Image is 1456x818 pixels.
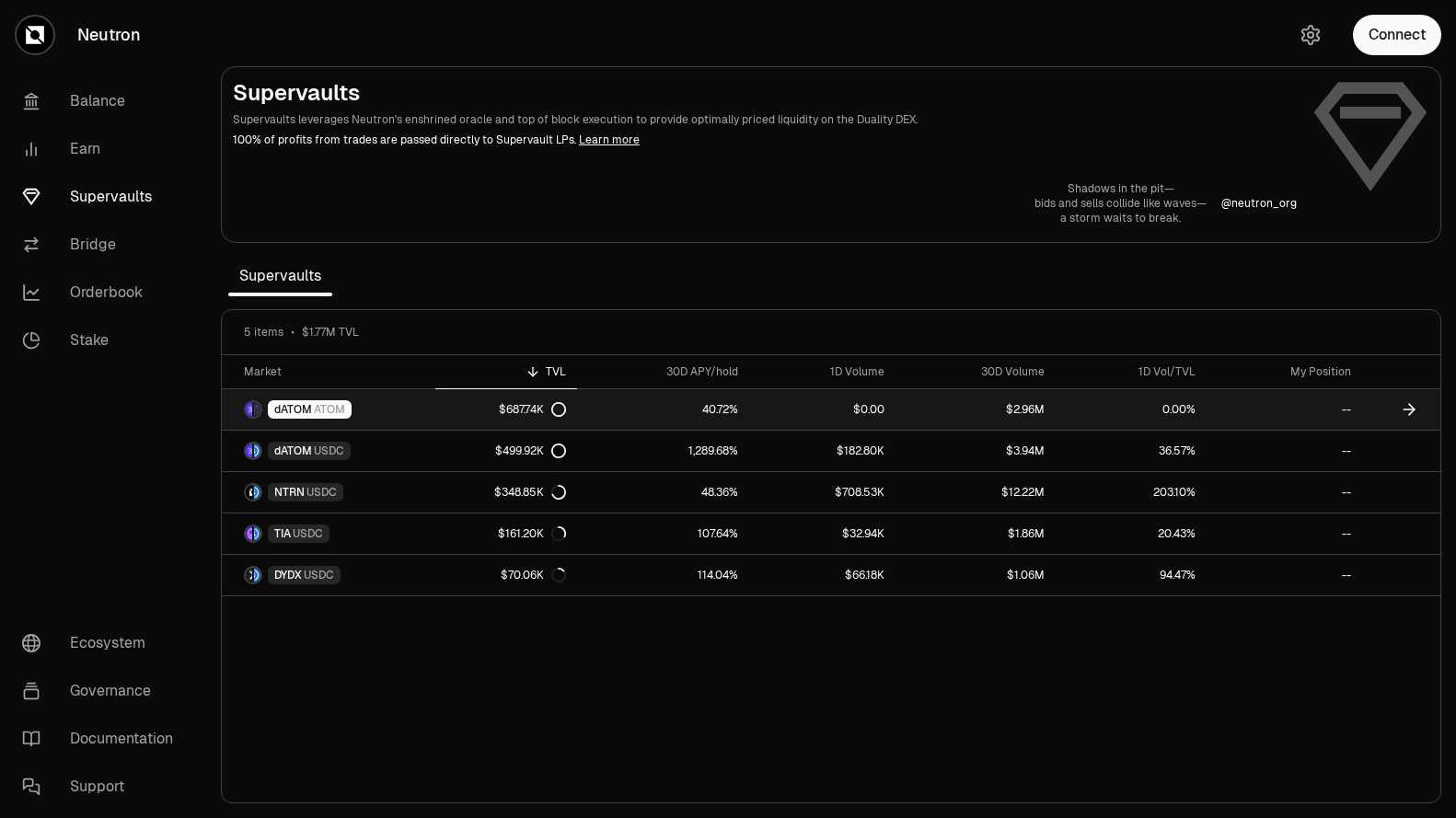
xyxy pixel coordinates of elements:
span: USDC [314,444,344,458]
p: a storm waits to break. [1034,211,1207,225]
a: 94.47% [1056,555,1206,595]
a: $708.53K [749,472,896,513]
a: 40.72% [577,389,750,430]
a: -- [1207,513,1362,554]
img: USDC Logo [254,568,260,582]
img: DYDX Logo [246,568,252,582]
div: $70.06K [501,568,566,582]
img: USDC Logo [254,526,260,541]
a: dATOM LogoUSDC LogodATOMUSDC [222,431,435,471]
a: 203.10% [1056,472,1206,513]
a: $687.74K [435,389,577,430]
div: My Position [1218,364,1351,379]
a: Shadows in the pit—bids and sells collide like waves—a storm waits to break. [1034,181,1207,225]
div: 1D Vol/TVL [1067,364,1195,379]
span: $1.77M TVL [302,325,359,340]
span: TIA [274,526,291,541]
a: $2.96M [896,389,1056,430]
a: 1,289.68% [577,431,750,471]
a: $348.85K [435,472,577,513]
a: Balance [7,77,199,125]
a: 114.04% [577,555,750,595]
img: TIA Logo [246,526,252,541]
a: Governance [7,667,199,715]
a: $1.06M [896,555,1056,595]
a: Supervaults [7,173,199,221]
img: USDC Logo [254,485,260,500]
a: 20.43% [1056,513,1206,554]
span: ATOM [314,402,345,417]
a: Support [7,763,199,811]
a: @neutron_org [1221,196,1297,211]
div: $348.85K [494,485,566,500]
button: Connect [1353,15,1441,55]
a: Earn [7,125,199,173]
div: 30D Volume [907,364,1045,379]
span: dATOM [274,444,312,458]
a: 107.64% [577,513,750,554]
a: $161.20K [435,513,577,554]
span: 5 items [244,325,283,340]
div: 1D Volume [760,364,884,379]
span: DYDX [274,568,302,582]
a: $182.80K [749,431,896,471]
a: -- [1207,472,1362,513]
img: NTRN Logo [246,485,252,500]
a: Ecosystem [7,619,199,667]
div: 30D APY/hold [588,364,739,379]
a: Documentation [7,715,199,763]
div: $499.92K [495,444,566,458]
p: bids and sells collide like waves— [1034,196,1207,211]
p: 100% of profits from trades are passed directly to Supervault LPs. [233,132,1297,148]
div: TVL [446,364,566,379]
h2: Supervaults [233,78,1297,108]
a: $12.22M [896,472,1056,513]
a: dATOM LogoATOM LogodATOMATOM [222,389,435,430]
span: NTRN [274,485,305,500]
a: TIA LogoUSDC LogoTIAUSDC [222,513,435,554]
a: $32.94K [749,513,896,554]
div: $687.74K [499,402,566,417]
img: dATOM Logo [246,444,252,458]
span: Supervaults [228,258,332,294]
img: ATOM Logo [254,402,260,417]
a: Orderbook [7,269,199,317]
a: 48.36% [577,472,750,513]
a: $70.06K [435,555,577,595]
a: DYDX LogoUSDC LogoDYDXUSDC [222,555,435,595]
a: -- [1207,555,1362,595]
span: USDC [293,526,323,541]
a: 36.57% [1056,431,1206,471]
a: Learn more [579,132,640,147]
a: 0.00% [1056,389,1206,430]
a: $499.92K [435,431,577,471]
span: USDC [306,485,337,500]
a: -- [1207,431,1362,471]
a: $1.86M [896,513,1056,554]
a: Bridge [7,221,199,269]
div: Market [244,364,424,379]
a: $0.00 [749,389,896,430]
span: dATOM [274,402,312,417]
a: $66.18K [749,555,896,595]
img: USDC Logo [254,444,260,458]
a: NTRN LogoUSDC LogoNTRNUSDC [222,472,435,513]
p: Supervaults leverages Neutron's enshrined oracle and top of block execution to provide optimally ... [233,111,1297,128]
a: $3.94M [896,431,1056,471]
p: @ neutron_org [1221,196,1297,211]
div: $161.20K [498,526,566,541]
span: USDC [304,568,334,582]
a: -- [1207,389,1362,430]
img: dATOM Logo [246,402,252,417]
p: Shadows in the pit— [1034,181,1207,196]
a: Stake [7,317,199,364]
